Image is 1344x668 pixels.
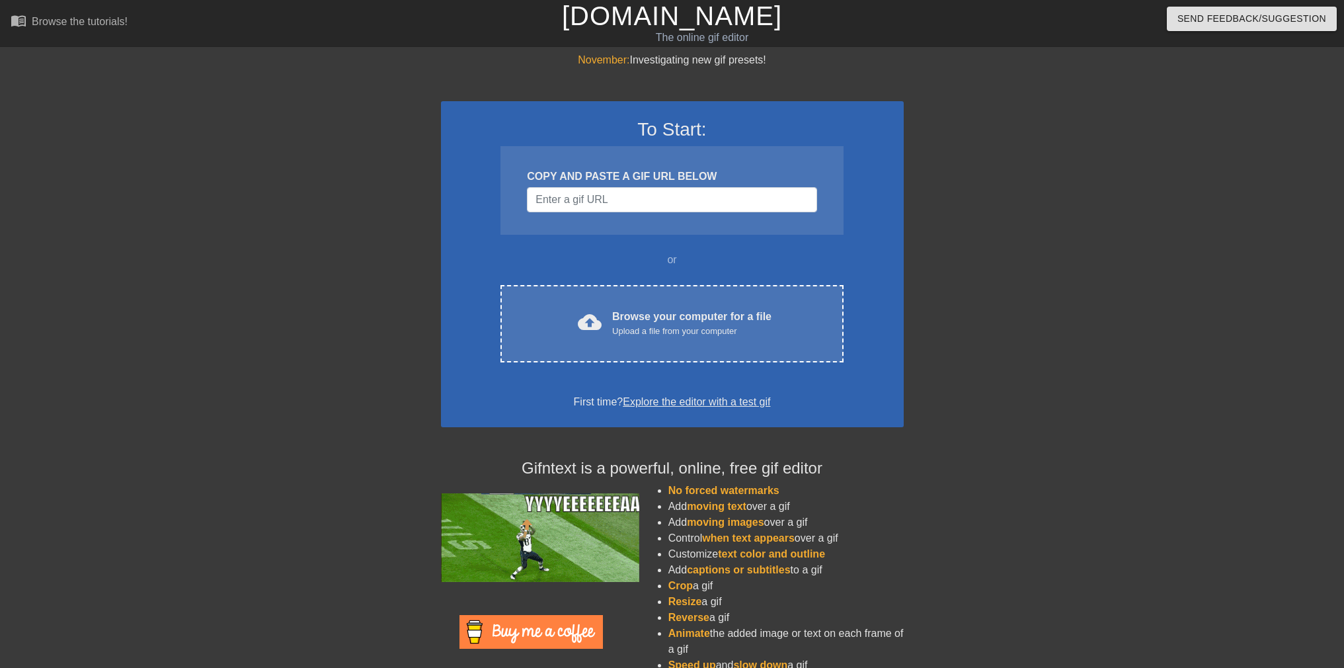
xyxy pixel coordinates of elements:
img: Buy Me A Coffee [459,615,603,649]
li: Add over a gif [668,499,904,515]
div: Browse the tutorials! [32,16,128,27]
li: Customize [668,546,904,562]
li: the added image or text on each frame of a gif [668,626,904,657]
span: captions or subtitles [687,564,790,575]
span: cloud_upload [578,310,602,334]
span: Animate [668,628,710,639]
span: when text appears [702,532,795,544]
a: [DOMAIN_NAME] [562,1,782,30]
a: Explore the editor with a test gif [623,396,770,407]
div: COPY AND PASTE A GIF URL BELOW [527,169,816,185]
li: Add over a gif [668,515,904,530]
div: The online gif editor [455,30,950,46]
div: or [475,252,869,268]
span: moving text [687,501,746,512]
input: Username [527,187,816,212]
span: Resize [668,596,702,607]
a: Browse the tutorials! [11,13,128,33]
li: a gif [668,578,904,594]
li: Control over a gif [668,530,904,546]
span: November: [578,54,629,65]
div: Browse your computer for a file [612,309,771,338]
span: Send Feedback/Suggestion [1177,11,1326,27]
div: Investigating new gif presets! [441,52,904,68]
li: Add to a gif [668,562,904,578]
span: Crop [668,580,693,591]
div: Upload a file from your computer [612,325,771,338]
span: moving images [687,517,764,528]
span: menu_book [11,13,26,28]
h4: Gifntext is a powerful, online, free gif editor [441,459,904,478]
li: a gif [668,610,904,626]
h3: To Start: [458,118,887,141]
span: Reverse [668,612,709,623]
div: First time? [458,394,887,410]
button: Send Feedback/Suggestion [1167,7,1337,31]
li: a gif [668,594,904,610]
span: No forced watermarks [668,485,779,496]
span: text color and outline [718,548,825,560]
img: football_small.gif [441,493,639,582]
